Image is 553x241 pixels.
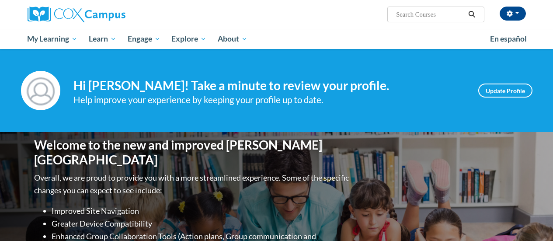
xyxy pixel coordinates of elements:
a: En español [484,30,532,48]
div: Help improve your experience by keeping your profile up to date. [73,93,465,107]
button: Search [465,9,478,20]
span: En español [490,34,527,43]
a: Update Profile [478,84,532,98]
li: Improved Site Navigation [52,205,351,217]
a: Engage [122,29,166,49]
a: Explore [166,29,212,49]
span: Explore [171,34,206,44]
a: Learn [83,29,122,49]
a: About [212,29,253,49]
p: Overall, we are proud to provide you with a more streamlined experience. Some of the specific cha... [34,171,351,197]
a: Cox Campus [28,7,185,22]
h4: Hi [PERSON_NAME]! Take a minute to review your profile. [73,78,465,93]
span: My Learning [27,34,77,44]
li: Greater Device Compatibility [52,217,351,230]
img: Profile Image [21,71,60,110]
h1: Welcome to the new and improved [PERSON_NAME][GEOGRAPHIC_DATA] [34,138,351,167]
iframe: Button to launch messaging window [518,206,546,234]
input: Search Courses [395,9,465,20]
span: Engage [128,34,160,44]
span: About [218,34,247,44]
a: My Learning [22,29,83,49]
span: Learn [89,34,116,44]
img: Cox Campus [28,7,125,22]
div: Main menu [21,29,532,49]
button: Account Settings [500,7,526,21]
